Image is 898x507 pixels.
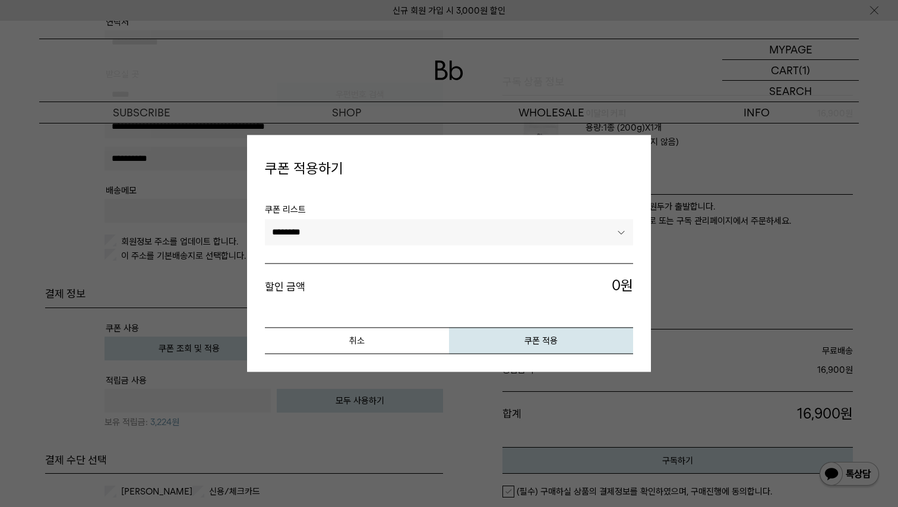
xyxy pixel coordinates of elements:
[449,328,633,354] button: 쿠폰 적용
[265,153,633,185] h4: 쿠폰 적용하기
[265,202,633,219] span: 쿠폰 리스트
[265,280,305,293] strong: 할인 금액
[449,275,633,298] span: 원
[265,328,449,354] button: 취소
[612,275,621,296] span: 0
